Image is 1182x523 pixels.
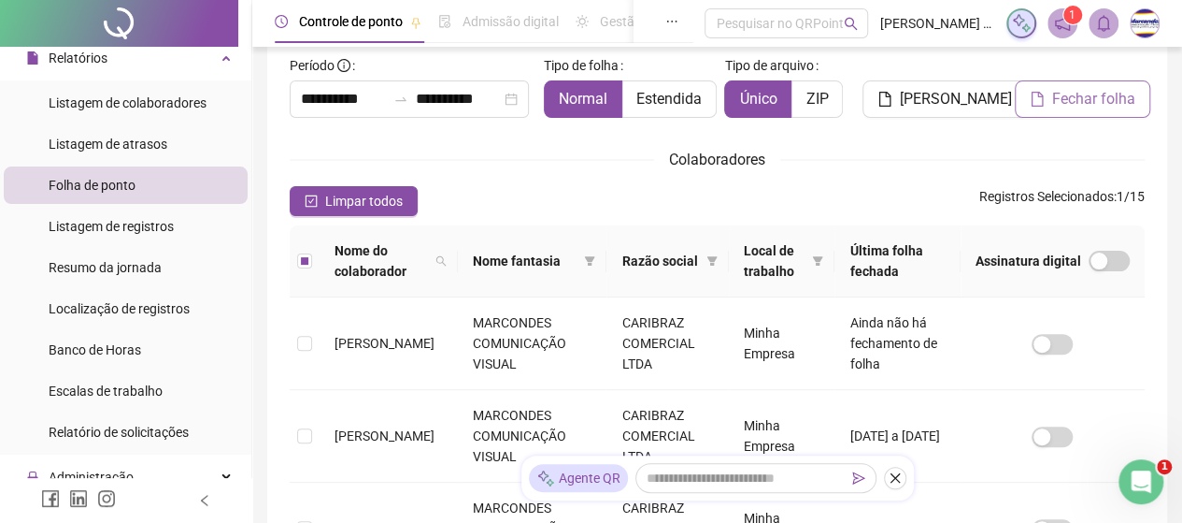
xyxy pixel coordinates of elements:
span: Tipo de arquivo [724,55,813,76]
span: swap-right [393,92,408,107]
span: sun [576,15,589,28]
span: left [198,494,211,507]
span: [PERSON_NAME] COMUNICAÇÃO VISUAL [879,13,994,34]
span: Único [739,90,776,108]
button: [PERSON_NAME] [862,80,1027,118]
th: Última folha fechada [834,225,960,298]
td: MARCONDES COMUNICAÇÃO VISUAL [458,390,606,483]
span: filter [808,237,827,285]
span: search [432,237,450,285]
span: Gestão de férias [600,14,694,29]
span: to [393,92,408,107]
span: Ainda não há fechamento de folha [849,315,936,371]
span: file [26,51,39,65]
div: Agente QR [529,464,628,492]
span: lock [26,471,39,484]
span: file [1030,92,1045,107]
span: facebook [41,489,60,508]
span: file [877,92,892,107]
span: Listagem de colaboradores [49,95,206,110]
span: Escalas de trabalho [49,384,163,399]
img: sparkle-icon.fc2bf0ac1784a2077858766a79e2daf3.svg [1011,13,1032,34]
span: Relatórios [49,51,107,65]
sup: 1 [1063,6,1082,24]
span: Período [290,58,335,73]
span: filter [584,255,595,267]
span: check-square [305,195,318,208]
span: filter [703,247,721,275]
span: filter [706,255,718,267]
iframe: Intercom live chat [1118,459,1163,504]
span: Colaboradores [669,151,765,168]
span: filter [812,255,823,267]
span: Fechar folha [1052,88,1135,110]
span: Banco de Horas [49,342,141,357]
span: linkedin [69,489,88,508]
span: Normal [559,90,607,108]
span: Folha de ponto [49,178,135,193]
button: Fechar folha [1015,80,1150,118]
span: search [435,255,447,267]
td: Minha Empresa [729,298,834,390]
span: 1 [1069,8,1075,22]
span: Admissão digital [463,14,559,29]
span: instagram [97,489,116,508]
span: Limpar todos [325,191,403,211]
span: Administração [49,470,134,485]
span: info-circle [337,59,350,72]
span: Nome do colaborador [335,240,428,282]
span: Relatório de solicitações [49,425,189,440]
td: CARIBRAZ COMERCIAL LTDA [606,390,729,483]
span: Listagem de registros [49,219,174,234]
span: Razão social [621,251,699,271]
span: Registros Selecionados [979,189,1114,204]
span: [PERSON_NAME] [335,336,434,351]
td: MARCONDES COMUNICAÇÃO VISUAL [458,298,606,390]
span: Controle de ponto [299,14,403,29]
span: 1 [1157,459,1172,474]
span: file-done [438,15,451,28]
span: Estendida [636,90,702,108]
td: Minha Empresa [729,390,834,483]
img: sparkle-icon.fc2bf0ac1784a2077858766a79e2daf3.svg [536,469,555,488]
span: Nome fantasia [473,251,577,271]
span: Resumo da jornada [49,260,162,275]
span: Assinatura digital [976,251,1081,271]
span: filter [580,247,599,275]
td: CARIBRAZ COMERCIAL LTDA [606,298,729,390]
span: search [844,17,858,31]
img: 75333 [1131,9,1159,37]
td: [DATE] a [DATE] [834,390,960,483]
span: clock-circle [275,15,288,28]
span: : 1 / 15 [979,186,1145,216]
span: Listagem de atrasos [49,137,167,152]
span: bell [1095,15,1112,32]
span: close [889,472,902,485]
span: notification [1054,15,1071,32]
span: send [852,472,865,485]
span: Tipo de folha [544,55,619,76]
span: pushpin [410,17,421,28]
span: [PERSON_NAME] [900,88,1012,110]
span: [PERSON_NAME] [335,429,434,443]
span: ellipsis [665,15,678,28]
span: Localização de registros [49,301,190,316]
span: Local de trabalho [744,240,805,282]
button: Limpar todos [290,186,418,216]
span: ZIP [805,90,828,108]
